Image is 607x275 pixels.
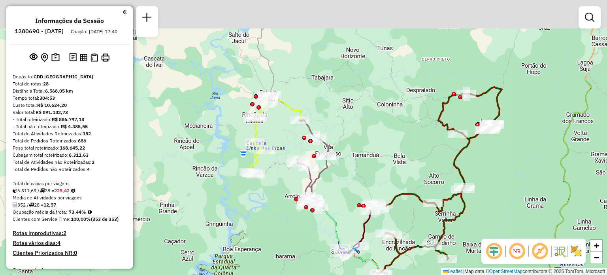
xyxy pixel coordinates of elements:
[594,241,599,250] span: +
[13,250,126,256] h4: Clientes Priorizados NR:
[35,17,104,25] h4: Informações da Sessão
[63,229,66,237] strong: 2
[69,209,86,215] strong: 73,44%
[507,242,526,261] span: Ocultar NR
[13,201,126,209] div: 352 / 28 =
[123,7,126,16] a: Clique aqui para minimizar o painel
[68,28,121,35] div: Criação: [DATE] 17:40
[45,88,73,94] strong: 6.568,05 km
[74,249,77,256] strong: 0
[13,180,126,187] div: Total de caixas por viagem:
[13,144,126,152] div: Peso total roteirizado:
[61,123,88,129] strong: R$ 4.385,55
[89,52,100,63] button: Visualizar Romaneio
[15,28,64,35] h6: 1280690 - [DATE]
[13,203,17,207] i: Total de Atividades
[13,102,126,109] div: Custo total:
[349,247,359,257] img: Sobradinho
[594,252,599,262] span: −
[13,159,126,166] div: Total de Atividades não Roteirizadas:
[13,240,126,247] h4: Rotas vários dias:
[590,252,602,264] a: Zoom out
[40,95,55,101] strong: 304:53
[13,230,126,237] h4: Rotas improdutivas:
[13,152,126,159] div: Cubagem total roteirizado:
[13,123,126,130] div: - Total não roteirizado:
[83,131,91,137] strong: 352
[463,269,464,274] span: |
[78,52,89,63] button: Visualizar relatório de Roteirização
[13,194,126,201] div: Média de Atividades por viagem:
[39,51,50,64] button: Centralizar mapa no depósito ou ponto de apoio
[13,80,126,87] div: Total de rotas:
[590,240,602,252] a: Zoom in
[13,130,126,137] div: Total de Atividades Roteirizadas:
[92,159,94,165] strong: 2
[52,116,84,122] strong: R$ 886.797,18
[71,216,91,222] strong: 100,00%
[13,95,126,102] div: Tempo total:
[484,242,503,261] span: Ocultar deslocamento
[43,202,56,208] strong: 12,57
[13,137,126,144] div: Total de Pedidos Roteirizados:
[13,116,126,123] div: - Total roteirizado:
[87,166,90,172] strong: 4
[13,109,126,116] div: Valor total:
[13,209,67,215] span: Ocupação média da frota:
[91,216,119,222] strong: (353 de 353)
[57,239,60,247] strong: 4
[40,188,45,193] i: Total de rotas
[60,145,85,151] strong: 168.645,22
[13,87,126,95] div: Distância Total:
[69,152,89,158] strong: 6.311,63
[570,245,582,258] img: Exibir/Ocultar setores
[28,51,39,64] button: Exibir sessão original
[29,203,34,207] i: Total de rotas
[530,242,549,261] span: Exibir rótulo
[13,267,126,273] h4: Transportadoras
[139,9,155,27] a: Nova sessão e pesquisa
[34,74,93,80] strong: CDD [GEOGRAPHIC_DATA]
[50,51,61,64] button: Painel de Sugestão
[553,245,566,258] img: Fluxo de ruas
[88,210,92,214] em: Média calculada utilizando a maior ocupação (%Peso ou %Cubagem) de cada rota da sessão. Rotas cro...
[100,52,111,63] button: Imprimir Rotas
[13,188,17,193] i: Cubagem total roteirizado
[54,188,70,193] strong: 225,42
[13,216,71,222] span: Clientes com Service Time:
[13,166,126,173] div: Total de Pedidos não Roteirizados:
[13,187,126,194] div: 6.311,63 / 28 =
[489,269,523,274] a: OpenStreetMap
[71,188,75,193] i: Meta Caixas/viagem: 227,95 Diferença: -2,53
[78,138,86,144] strong: 686
[13,73,126,80] div: Depósito:
[36,109,68,115] strong: R$ 891.182,73
[441,268,607,275] div: Map data © contributors,© 2025 TomTom, Microsoft
[443,269,462,274] a: Leaflet
[582,9,598,25] a: Exibir filtros
[43,81,49,87] strong: 28
[37,102,67,108] strong: R$ 10.624,20
[68,51,78,64] button: Logs desbloquear sessão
